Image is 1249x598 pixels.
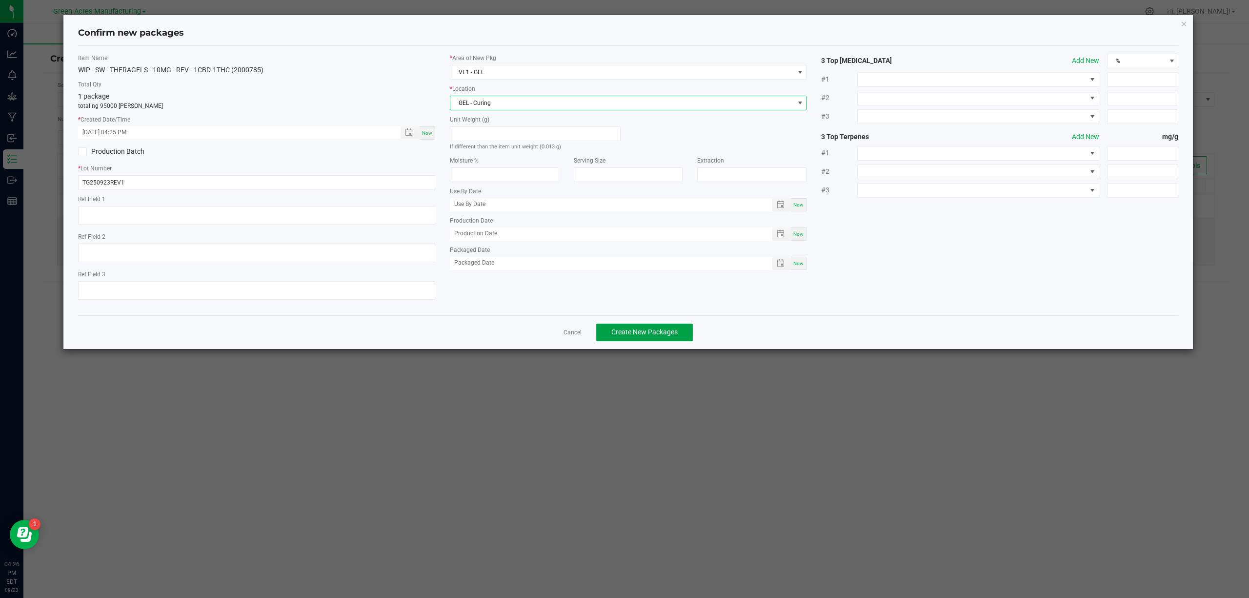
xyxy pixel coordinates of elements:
label: Total Qty [78,80,435,89]
input: Packaged Date [450,257,762,269]
strong: mg/g [1107,132,1178,142]
small: If different than the item unit weight (0.013 g) [450,144,561,150]
iframe: Resource center [10,520,39,549]
label: Ref Field 2 [78,232,435,241]
input: Created Datetime [78,126,390,139]
label: Ref Field 1 [78,195,435,204]
label: Location [450,84,807,93]
div: WIP - SW - THERAGELS - 10MG - REV - 1CBD-1THC (2000785) [78,65,435,75]
iframe: Resource center unread badge [29,518,40,530]
label: Production Batch [78,146,249,157]
span: #3 [821,111,857,122]
h4: Confirm new packages [78,27,1179,40]
span: Toggle popup [401,126,420,139]
input: Use By Date [450,198,762,210]
span: Now [793,261,804,266]
span: GEL - Curing [450,96,794,110]
label: Moisture % [450,156,559,165]
span: #1 [821,74,857,84]
label: Ref Field 3 [78,270,435,279]
label: Lot Number [78,164,435,173]
label: Packaged Date [450,246,807,254]
span: Now [793,202,804,207]
span: VF1 - GEL [450,65,794,79]
span: Create New Packages [611,328,678,336]
span: #1 [821,148,857,158]
span: Toggle popup [772,257,791,270]
input: Production Date [450,227,762,240]
label: Unit Weight (g) [450,115,621,124]
label: Area of New Pkg [450,54,807,62]
label: Use By Date [450,187,807,196]
span: Now [793,231,804,237]
strong: 3 Top [MEDICAL_DATA] [821,56,964,66]
span: #3 [821,185,857,195]
span: #2 [821,166,857,177]
strong: 3 Top Terpenes [821,132,964,142]
label: Item Name [78,54,435,62]
span: Toggle popup [772,227,791,241]
a: Cancel [564,329,582,337]
label: Serving Size [574,156,683,165]
label: Production Date [450,216,807,225]
span: % [1108,54,1166,68]
span: Toggle popup [772,198,791,211]
p: totaling 95000 [PERSON_NAME] [78,102,435,110]
span: #2 [821,93,857,103]
label: Extraction [697,156,806,165]
span: Now [422,130,432,136]
button: Add New [1072,56,1099,66]
label: Created Date/Time [78,115,435,124]
span: 1 package [78,92,109,100]
button: Add New [1072,132,1099,142]
button: Create New Packages [596,324,693,341]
